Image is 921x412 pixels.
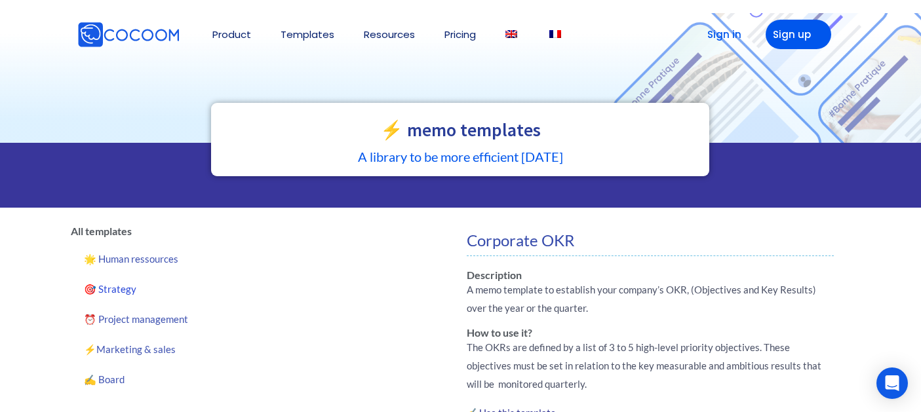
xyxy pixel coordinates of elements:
a: Product [212,29,251,39]
p: The OKRs are defined by a list of 3 to 5 high-level priority objectives. These objectives must be... [467,338,834,393]
a: ✍️ Board [71,364,227,394]
a: Resources [364,29,415,39]
a: Templates [281,29,334,39]
a: 🎯 Strategy [71,274,227,304]
a: 🌟 Human ressources [71,244,227,274]
a: Pricing [444,29,476,39]
h6: How to use it? [467,328,834,338]
h6: All templates [71,226,227,236]
h6: Description [467,270,834,280]
a: ⚡️Marketing & sales [71,334,227,364]
div: Open Intercom Messenger [876,367,908,399]
a: Sign up [766,20,831,49]
h4: Corporate OKR [467,233,834,248]
img: Cocoom [182,34,183,35]
img: Cocoom [77,22,180,48]
a: ⏰ Project management [71,304,227,334]
img: English [505,30,517,38]
h5: A library to be more efficient [DATE] [224,150,696,163]
h2: ⚡️ memo templates [224,121,696,139]
a: Sign in [687,20,753,49]
img: French [549,30,561,38]
p: A memo template to establish your company’s OKR, (Objectives and Key Results) over the year or th... [467,280,834,317]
